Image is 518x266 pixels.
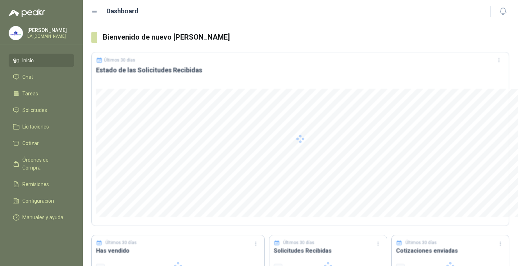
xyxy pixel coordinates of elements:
a: Órdenes de Compra [9,153,74,175]
span: Configuración [22,197,54,205]
a: Manuales y ayuda [9,211,74,224]
a: Solicitudes [9,103,74,117]
p: LA [DOMAIN_NAME] [27,34,72,39]
a: Remisiones [9,177,74,191]
a: Inicio [9,54,74,67]
span: Remisiones [22,180,49,188]
span: Órdenes de Compra [22,156,67,172]
span: Cotizar [22,139,39,147]
img: Logo peakr [9,9,45,17]
img: Company Logo [9,26,23,40]
a: Chat [9,70,74,84]
a: Configuración [9,194,74,208]
span: Chat [22,73,33,81]
a: Cotizar [9,136,74,150]
h3: Bienvenido de nuevo [PERSON_NAME] [103,32,509,43]
a: Licitaciones [9,120,74,134]
span: Tareas [22,90,38,98]
span: Inicio [22,57,34,64]
a: Tareas [9,87,74,100]
p: [PERSON_NAME] [27,28,72,33]
h1: Dashboard [106,6,138,16]
span: Manuales y ayuda [22,213,63,221]
span: Licitaciones [22,123,49,131]
span: Solicitudes [22,106,47,114]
